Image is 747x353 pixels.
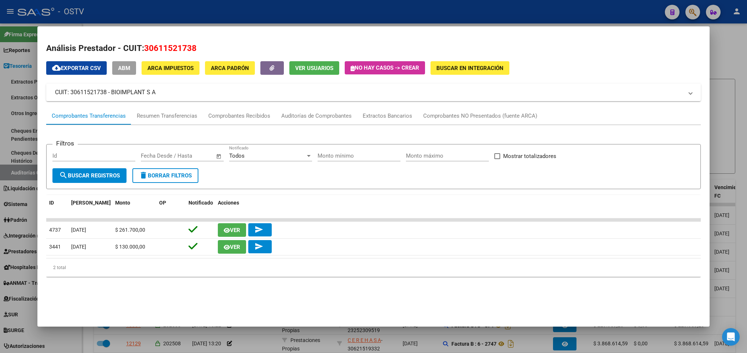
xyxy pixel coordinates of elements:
button: ARCA Impuestos [142,61,199,75]
datatable-header-cell: ID [46,195,68,219]
div: 2 total [46,258,701,277]
span: Notificado [188,200,213,206]
button: Ver [218,240,246,254]
span: 4737 [49,227,61,233]
mat-icon: delete [139,171,148,180]
span: Borrar Filtros [139,172,192,179]
span: OP [159,200,166,206]
span: 3441 [49,244,61,250]
div: Comprobantes NO Presentados (fuente ARCA) [423,112,537,120]
button: Open calendar [215,152,223,161]
datatable-header-cell: Fecha T. [68,195,112,219]
span: [DATE] [71,227,86,233]
mat-expansion-panel-header: CUIT: 30611521738 - BIOIMPLANT S A [46,84,701,101]
div: Comprobantes Recibidos [208,112,270,120]
span: $ 130.000,00 [115,244,145,250]
button: No hay casos -> Crear [345,61,425,74]
div: Open Intercom Messenger [722,328,740,346]
span: Exportar CSV [52,65,101,71]
h2: Análisis Prestador - CUIT: [46,42,701,55]
mat-icon: cloud_download [52,63,61,72]
span: Ver [230,227,240,234]
input: Start date [141,152,165,159]
span: 30611521738 [144,43,197,53]
input: End date [171,152,207,159]
mat-icon: send [255,225,263,234]
span: Mostrar totalizadores [503,152,556,161]
span: [PERSON_NAME] [71,200,111,206]
button: Buscar en Integración [431,61,509,75]
div: Comprobantes Transferencias [52,112,126,120]
button: ABM [112,61,136,75]
span: $ 261.700,00 [115,227,145,233]
mat-panel-title: CUIT: 30611521738 - BIOIMPLANT S A [55,88,683,97]
div: Auditorías de Comprobantes [281,112,352,120]
span: No hay casos -> Crear [351,65,419,71]
button: Ver Usuarios [289,61,339,75]
span: ARCA Impuestos [147,65,194,71]
span: Acciones [218,200,239,206]
span: Ver Usuarios [295,65,333,71]
datatable-header-cell: OP [156,195,186,219]
span: Monto [115,200,130,206]
span: Todos [229,152,245,159]
datatable-header-cell: Monto [112,195,156,219]
span: ARCA Padrón [211,65,249,71]
span: [DATE] [71,244,86,250]
div: Resumen Transferencias [137,112,197,120]
button: Borrar Filtros [132,168,198,183]
span: ABM [118,65,130,71]
mat-icon: send [255,242,263,251]
span: Buscar en Integración [436,65,504,71]
button: Buscar Registros [52,168,127,183]
button: Ver [218,223,246,237]
div: Extractos Bancarios [363,112,412,120]
datatable-header-cell: Notificado [186,195,215,219]
span: Buscar Registros [59,172,120,179]
h3: Filtros [52,139,78,148]
span: ID [49,200,54,206]
button: Exportar CSV [46,61,107,75]
mat-icon: search [59,171,68,180]
span: Ver [230,244,240,250]
datatable-header-cell: Acciones [215,195,701,219]
button: ARCA Padrón [205,61,255,75]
